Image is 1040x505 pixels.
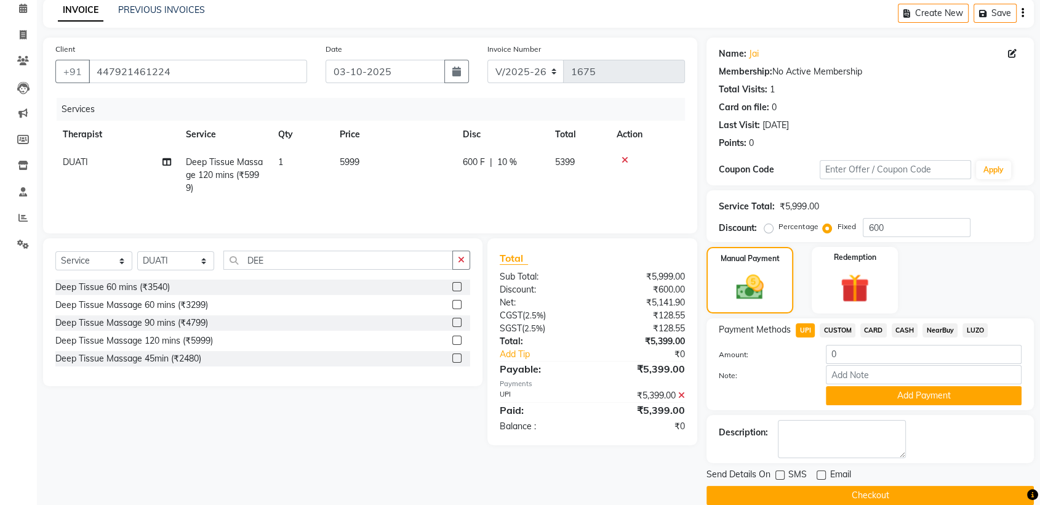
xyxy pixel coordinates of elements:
[463,156,485,169] span: 600 F
[332,121,455,148] th: Price
[719,323,791,336] span: Payment Methods
[719,101,769,114] div: Card on file:
[719,119,760,132] div: Last Visit:
[593,322,695,335] div: ₹128.55
[962,323,988,337] span: LUZO
[898,4,969,23] button: Create New
[922,323,958,337] span: NearBuy
[555,156,575,168] span: 5399
[892,323,918,337] span: CASH
[721,253,780,264] label: Manual Payment
[118,4,205,15] a: PREVIOUS INVOICES
[55,281,170,294] div: Deep Tissue 60 mins (₹3540)
[826,345,1022,364] input: Amount
[55,44,75,55] label: Client
[490,335,593,348] div: Total:
[548,121,609,148] th: Total
[719,47,746,60] div: Name:
[609,121,685,148] th: Action
[490,270,593,283] div: Sub Total:
[772,101,777,114] div: 0
[593,335,695,348] div: ₹5,399.00
[833,252,876,263] label: Redemption
[340,156,359,168] span: 5999
[524,323,543,333] span: 2.5%
[63,156,88,168] span: DUATI
[837,221,855,232] label: Fixed
[55,121,178,148] th: Therapist
[497,156,517,169] span: 10 %
[500,323,522,334] span: SGST
[500,379,685,389] div: Payments
[490,283,593,296] div: Discount:
[89,60,307,83] input: Search by Name/Mobile/Email/Code
[860,323,887,337] span: CARD
[593,362,695,376] div: ₹5,399.00
[55,60,90,83] button: +91
[719,65,772,78] div: Membership:
[326,44,342,55] label: Date
[974,4,1017,23] button: Save
[490,403,593,418] div: Paid:
[593,283,695,296] div: ₹600.00
[223,251,453,270] input: Search or Scan
[719,426,768,439] div: Description:
[976,161,1011,179] button: Apply
[719,83,767,96] div: Total Visits:
[593,309,695,322] div: ₹128.55
[490,420,593,433] div: Balance :
[749,47,759,60] a: Jai
[820,323,855,337] span: CUSTOM
[490,296,593,309] div: Net:
[727,272,772,303] img: _cash.svg
[593,420,695,433] div: ₹0
[487,44,541,55] label: Invoice Number
[719,200,775,213] div: Service Total:
[278,156,283,168] span: 1
[490,322,593,335] div: ( )
[719,222,757,235] div: Discount:
[710,349,817,360] label: Amount:
[780,200,818,213] div: ₹5,999.00
[820,160,971,179] input: Enter Offer / Coupon Code
[796,323,815,337] span: UPI
[490,389,593,402] div: UPI
[178,121,271,148] th: Service
[490,348,609,361] a: Add Tip
[770,83,775,96] div: 1
[55,317,208,329] div: Deep Tissue Massage 90 mins (₹4799)
[55,352,201,365] div: Deep Tissue Massage 45min (₹2480)
[55,299,208,312] div: Deep Tissue Massage 60 mins (₹3299)
[788,468,807,483] span: SMS
[55,334,213,347] div: Deep Tissue Massage 120 mins (₹5999)
[719,65,1022,78] div: No Active Membership
[830,468,850,483] span: Email
[749,137,754,150] div: 0
[762,119,789,132] div: [DATE]
[593,389,695,402] div: ₹5,399.00
[719,163,820,176] div: Coupon Code
[593,403,695,418] div: ₹5,399.00
[831,270,878,306] img: _gift.svg
[706,468,770,483] span: Send Details On
[826,365,1022,384] input: Add Note
[710,370,817,381] label: Note:
[706,486,1034,505] button: Checkout
[57,98,694,121] div: Services
[826,386,1022,405] button: Add Payment
[609,348,694,361] div: ₹0
[525,310,543,320] span: 2.5%
[186,156,263,193] span: Deep Tissue Massage 120 mins (₹5999)
[593,296,695,309] div: ₹5,141.90
[500,310,522,321] span: CGST
[490,309,593,322] div: ( )
[271,121,332,148] th: Qty
[719,137,746,150] div: Points:
[490,156,492,169] span: |
[500,252,528,265] span: Total
[455,121,548,148] th: Disc
[490,362,593,376] div: Payable:
[778,221,818,232] label: Percentage
[593,270,695,283] div: ₹5,999.00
